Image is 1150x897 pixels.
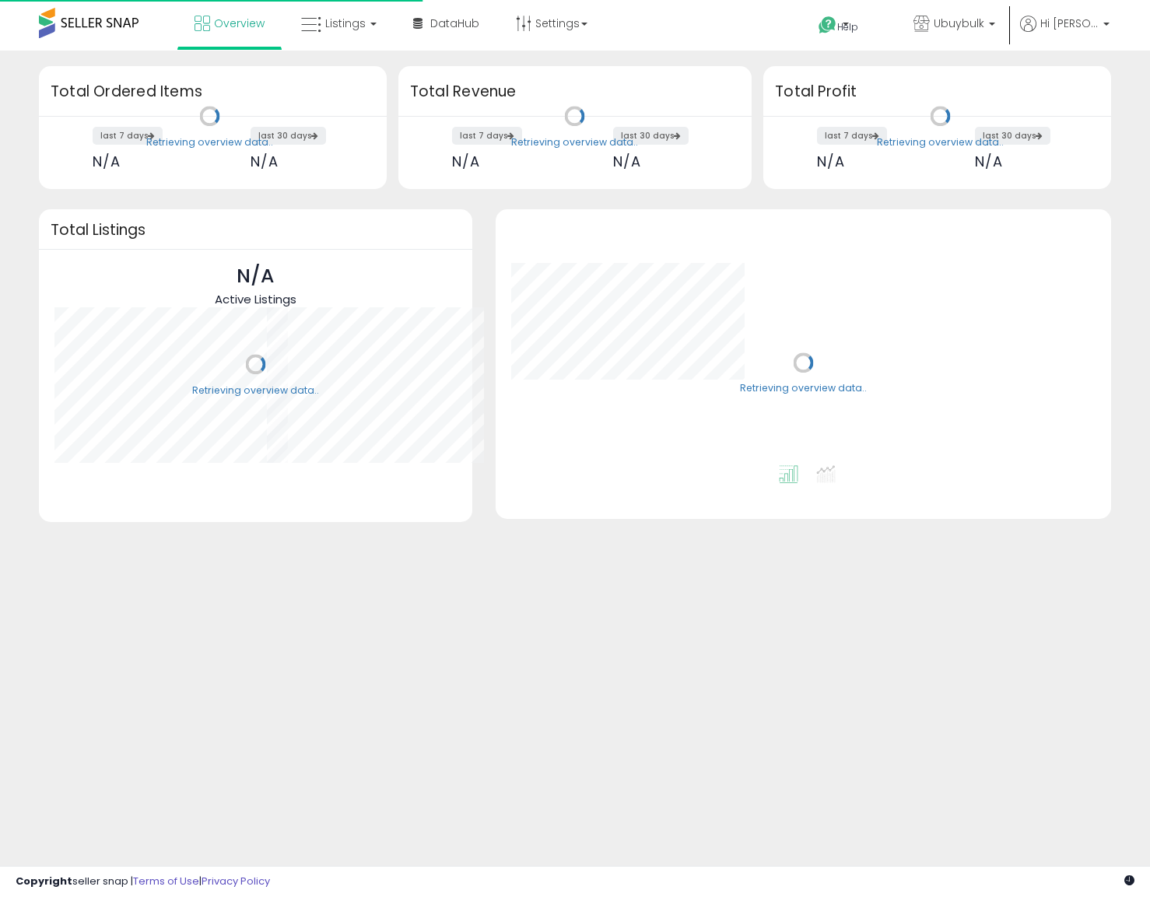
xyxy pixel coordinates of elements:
a: Hi [PERSON_NAME] [1020,16,1110,51]
span: Help [837,20,858,33]
div: Retrieving overview data.. [192,384,319,398]
i: Get Help [818,16,837,35]
span: Listings [325,16,366,31]
div: Retrieving overview data.. [146,135,273,149]
span: DataHub [430,16,479,31]
span: Hi [PERSON_NAME] [1040,16,1099,31]
div: Retrieving overview data.. [511,135,638,149]
a: Help [806,4,889,51]
div: Retrieving overview data.. [877,135,1004,149]
span: Overview [214,16,265,31]
span: Ubuybulk [934,16,984,31]
div: Retrieving overview data.. [740,382,867,396]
